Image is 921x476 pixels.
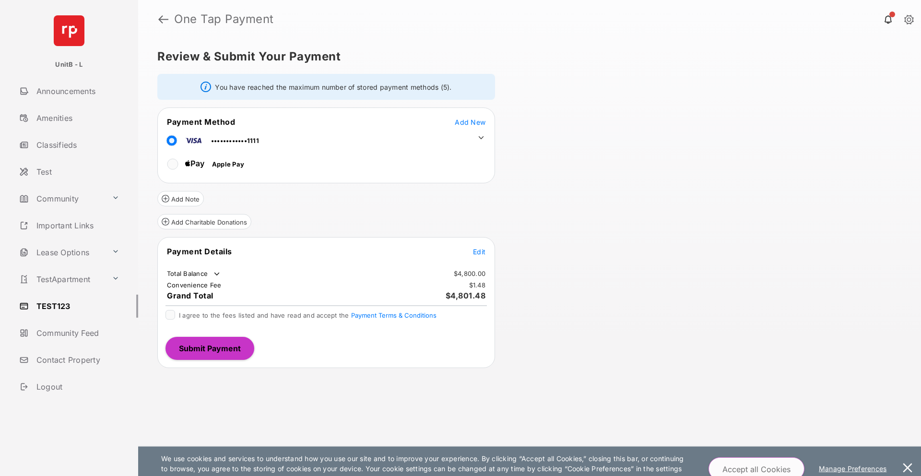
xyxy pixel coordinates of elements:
[157,74,495,100] div: You have reached the maximum number of stored payment methods (5).
[157,214,251,229] button: Add Charitable Donations
[473,248,485,256] span: Edit
[15,241,108,264] a: Lease Options
[166,269,222,279] td: Total Balance
[15,268,108,291] a: TestApartment
[15,187,108,210] a: Community
[15,375,138,398] a: Logout
[469,281,486,289] td: $1.48
[179,311,437,319] span: I agree to the fees listed and have read and accept the
[15,321,138,345] a: Community Feed
[15,133,138,156] a: Classifieds
[167,247,232,256] span: Payment Details
[15,80,138,103] a: Announcements
[55,60,83,70] p: UnitB - L
[211,137,259,144] span: ••••••••••••1111
[455,117,485,127] button: Add New
[212,160,244,168] span: Apple Pay
[15,295,138,318] a: TEST123
[351,311,437,319] button: I agree to the fees listed and have read and accept the
[167,291,213,300] span: Grand Total
[446,291,486,300] span: $4,801.48
[167,117,235,127] span: Payment Method
[174,13,274,25] strong: One Tap Payment
[453,269,486,278] td: $4,800.00
[15,107,138,130] a: Amenities
[473,247,485,256] button: Edit
[165,337,254,360] button: Submit Payment
[15,348,138,371] a: Contact Property
[54,15,84,46] img: svg+xml;base64,PHN2ZyB4bWxucz0iaHR0cDovL3d3dy53My5vcmcvMjAwMC9zdmciIHdpZHRoPSI2NCIgaGVpZ2h0PSI2NC...
[15,160,138,183] a: Test
[157,51,894,62] h5: Review & Submit Your Payment
[455,118,485,126] span: Add New
[157,191,204,206] button: Add Note
[15,214,123,237] a: Important Links
[166,281,222,289] td: Convenience Fee
[819,464,891,473] u: Manage Preferences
